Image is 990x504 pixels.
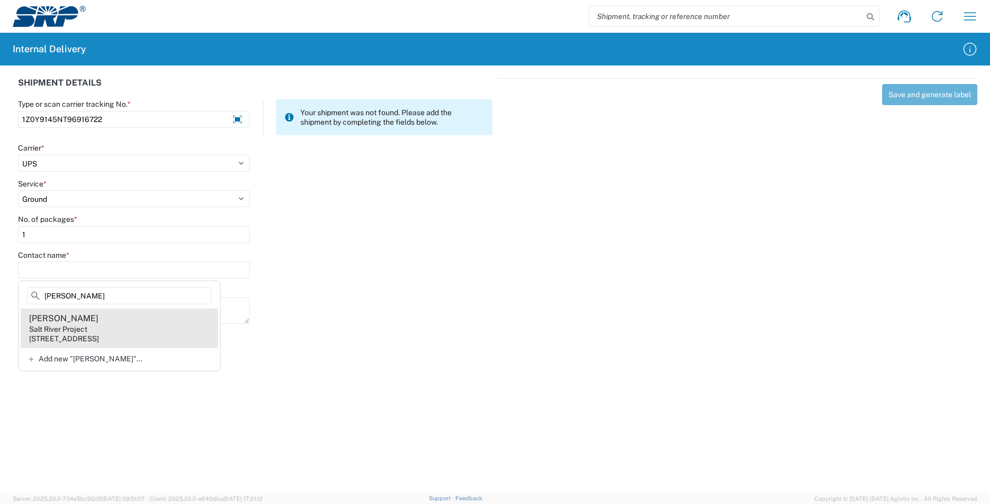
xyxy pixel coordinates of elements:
span: [DATE] 09:51:07 [102,496,145,502]
img: srp [13,6,86,27]
input: Shipment, tracking or reference number [589,6,863,26]
span: Your shipment was not found. Please add the shipment by completing the fields below. [300,108,484,127]
label: Contact name [18,250,69,260]
label: Carrier [18,143,44,153]
div: SHIPMENT DETAILS [18,78,492,99]
label: Service [18,179,47,189]
label: Type or scan carrier tracking No. [18,99,131,109]
div: Salt River Project [29,324,87,334]
div: [STREET_ADDRESS] [29,334,99,343]
a: Support [429,495,455,501]
span: Server: 2025.20.0-734e5bc92d9 [13,496,145,502]
h2: Internal Delivery [13,43,86,55]
div: [PERSON_NAME] [29,313,98,324]
label: No. of packages [18,214,77,224]
span: Copyright © [DATE]-[DATE] Agistix Inc., All Rights Reserved [814,494,977,503]
span: Add new "[PERSON_NAME]"... [39,354,142,363]
span: [DATE] 17:21:12 [223,496,263,502]
span: Client: 2025.20.0-e640dba [150,496,263,502]
a: Feedback [455,495,482,501]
